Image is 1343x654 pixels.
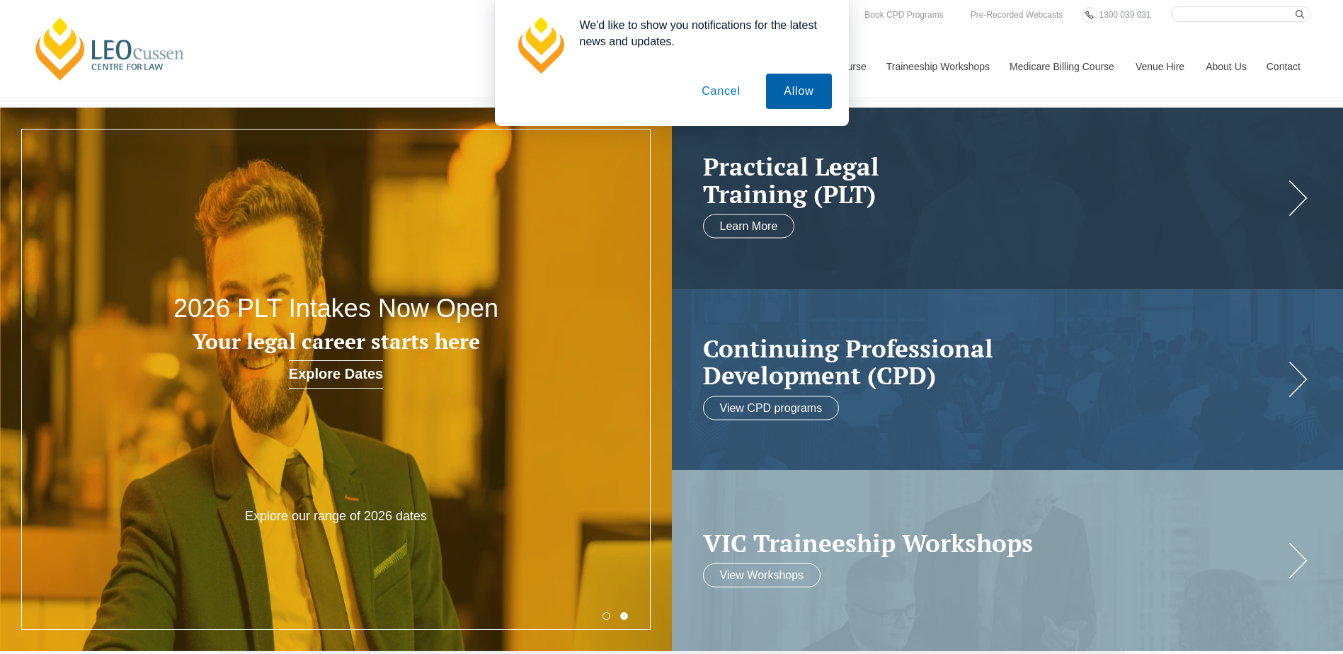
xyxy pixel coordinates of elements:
[703,334,1284,389] h2: Continuing Professional Development (CPD)
[289,360,383,389] a: Explore Dates
[512,17,568,74] img: notification icon
[159,84,234,93] div: Keywords by Traffic
[568,17,832,50] div: We'd like to show you notifications for the latest news and updates.
[135,294,537,323] h2: 2026 PLT Intakes Now Open
[703,334,1284,389] a: Continuing ProfessionalDevelopment (CPD)
[23,23,34,34] img: logo_orange.svg
[620,612,628,620] button: 2
[703,563,821,587] a: View Workshops
[766,74,831,109] button: Allow
[202,508,471,524] p: Explore our range of 2026 dates
[684,74,758,109] button: Cancel
[703,214,795,239] a: Learn More
[703,153,1284,207] a: Practical LegalTraining (PLT)
[37,37,156,48] div: Domain: [DOMAIN_NAME]
[703,396,840,420] a: View CPD programs
[703,153,1284,207] h2: Practical Legal Training (PLT)
[703,529,1284,556] a: VIC Traineeship Workshops
[40,23,69,34] div: v 4.0.25
[41,82,52,93] img: tab_domain_overview_orange.svg
[23,37,34,48] img: website_grey.svg
[602,612,610,620] button: 1
[143,82,154,93] img: tab_keywords_by_traffic_grey.svg
[135,330,537,353] h3: Your legal career starts here
[57,84,127,93] div: Domain Overview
